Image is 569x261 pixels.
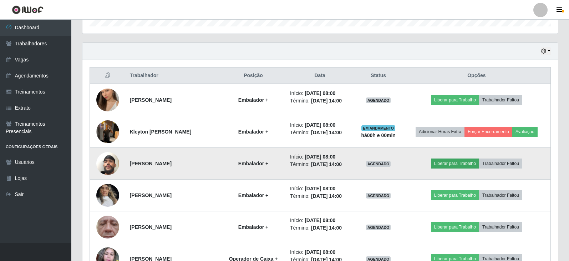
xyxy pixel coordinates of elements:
[12,5,44,14] img: CoreUI Logo
[130,161,172,166] strong: [PERSON_NAME]
[311,225,342,231] time: [DATE] 14:00
[311,98,342,104] time: [DATE] 14:00
[130,224,172,230] strong: [PERSON_NAME]
[305,154,335,160] time: [DATE] 08:00
[366,225,391,230] span: AGENDADO
[96,202,119,252] img: 1747494723003.jpeg
[479,222,522,232] button: Trabalhador Faltou
[361,125,395,131] span: EM ANDAMENTO
[221,67,286,84] th: Posição
[290,217,350,224] li: Início:
[290,97,350,105] li: Término:
[311,130,342,135] time: [DATE] 14:00
[290,121,350,129] li: Início:
[311,193,342,199] time: [DATE] 14:00
[238,161,268,166] strong: Embalador +
[512,127,538,137] button: Avaliação
[286,67,354,84] th: Data
[479,95,522,105] button: Trabalhador Faltou
[96,143,119,184] img: 1741962019779.jpeg
[305,186,335,191] time: [DATE] 08:00
[354,67,402,84] th: Status
[479,190,522,200] button: Trabalhador Faltou
[431,95,479,105] button: Liberar para Trabalho
[431,159,479,169] button: Liberar para Trabalho
[238,224,268,230] strong: Embalador +
[96,180,119,210] img: 1744396836120.jpeg
[290,185,350,192] li: Início:
[311,161,342,167] time: [DATE] 14:00
[290,129,350,136] li: Término:
[290,192,350,200] li: Término:
[238,192,268,198] strong: Embalador +
[416,127,464,137] button: Adicionar Horas Extra
[130,129,192,135] strong: Kleyton [PERSON_NAME]
[305,90,335,96] time: [DATE] 08:00
[403,67,551,84] th: Opções
[366,161,391,167] span: AGENDADO
[290,153,350,161] li: Início:
[290,161,350,168] li: Término:
[96,116,119,147] img: 1755038431803.jpeg
[290,249,350,256] li: Início:
[431,222,479,232] button: Liberar para Trabalho
[464,127,512,137] button: Forçar Encerramento
[130,192,172,198] strong: [PERSON_NAME]
[479,159,522,169] button: Trabalhador Faltou
[96,80,119,120] img: 1726843686104.jpeg
[126,67,221,84] th: Trabalhador
[130,97,172,103] strong: [PERSON_NAME]
[361,132,396,138] strong: há 00 h e 00 min
[366,193,391,199] span: AGENDADO
[238,129,268,135] strong: Embalador +
[305,249,335,255] time: [DATE] 08:00
[238,97,268,103] strong: Embalador +
[305,217,335,223] time: [DATE] 08:00
[290,224,350,232] li: Término:
[305,122,335,128] time: [DATE] 08:00
[431,190,479,200] button: Liberar para Trabalho
[290,90,350,97] li: Início:
[366,97,391,103] span: AGENDADO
